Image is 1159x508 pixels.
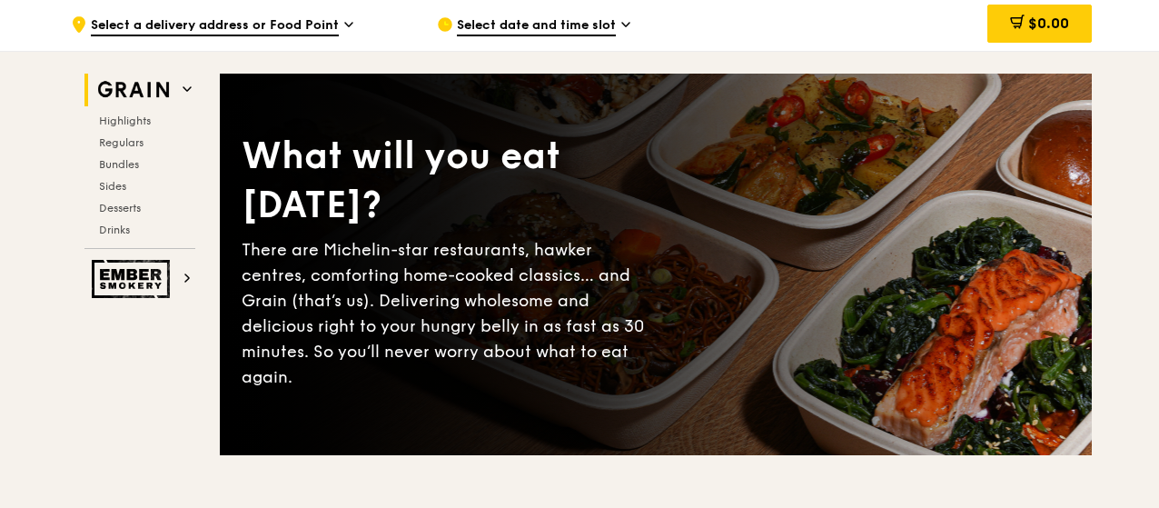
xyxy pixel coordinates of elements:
span: Regulars [99,136,144,149]
span: Select date and time slot [457,16,616,36]
span: Desserts [99,202,141,214]
span: Bundles [99,158,139,171]
span: $0.00 [1028,15,1069,32]
div: What will you eat [DATE]? [242,132,656,230]
span: Drinks [99,224,130,236]
img: Ember Smokery web logo [92,260,175,298]
img: Grain web logo [92,74,175,106]
div: There are Michelin-star restaurants, hawker centres, comforting home-cooked classics… and Grain (... [242,237,656,390]
span: Highlights [99,115,151,127]
span: Sides [99,180,126,193]
span: Select a delivery address or Food Point [91,16,339,36]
